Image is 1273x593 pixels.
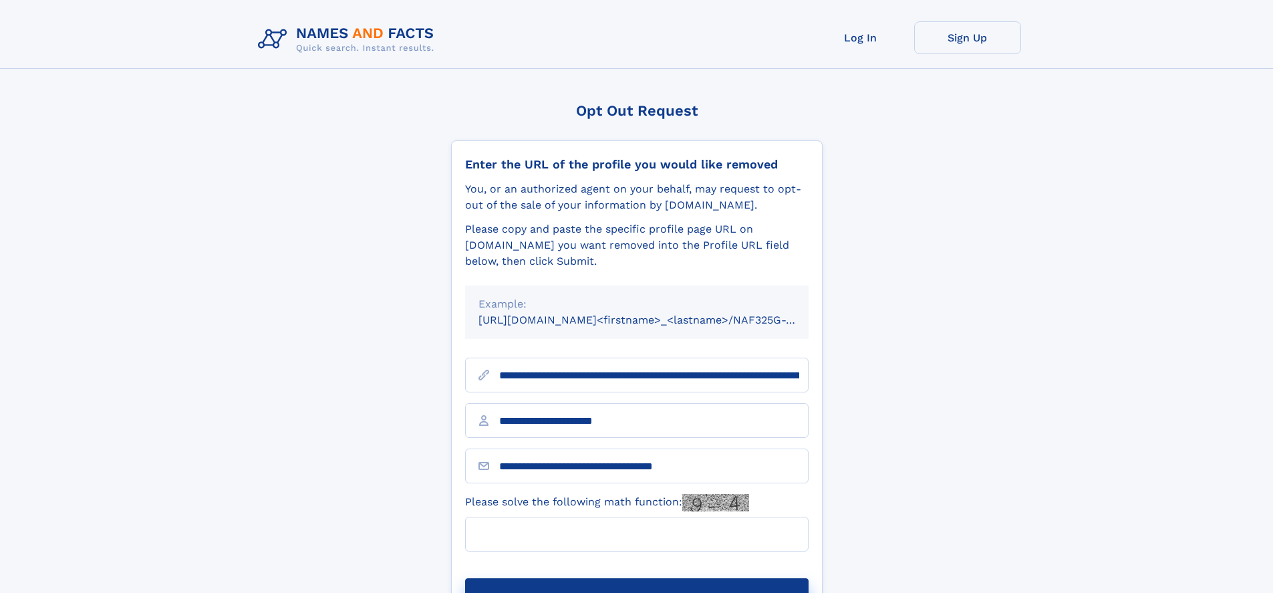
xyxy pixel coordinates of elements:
div: Please copy and paste the specific profile page URL on [DOMAIN_NAME] you want removed into the Pr... [465,221,809,269]
label: Please solve the following math function: [465,494,749,511]
div: You, or an authorized agent on your behalf, may request to opt-out of the sale of your informatio... [465,181,809,213]
small: [URL][DOMAIN_NAME]<firstname>_<lastname>/NAF325G-xxxxxxxx [478,314,834,326]
img: Logo Names and Facts [253,21,445,57]
div: Example: [478,296,795,312]
a: Sign Up [914,21,1021,54]
a: Log In [807,21,914,54]
div: Enter the URL of the profile you would like removed [465,157,809,172]
div: Opt Out Request [451,102,823,119]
